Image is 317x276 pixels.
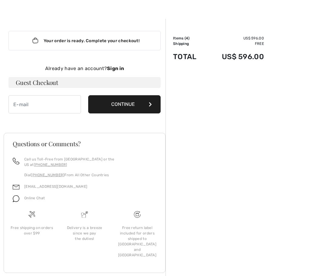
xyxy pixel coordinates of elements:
[205,41,264,46] td: Free
[24,196,45,200] span: Online Chat
[205,46,264,67] td: US$ 596.00
[8,65,161,72] div: Already have an account?
[173,41,205,46] td: Shipping
[186,36,188,40] span: 4
[8,31,161,50] div: Your order is ready. Complete your checkout!
[88,95,161,113] button: Continue
[173,35,205,41] td: Items ( )
[173,46,205,67] td: Total
[13,141,156,147] h3: Questions or Comments?
[205,35,264,41] td: US$ 596.00
[63,225,106,241] div: Delivery is a breeze since we pay the duties!
[24,172,156,178] p: Dial From All Other Countries
[28,211,35,218] img: Free shipping on orders over $99
[31,173,64,177] a: [PHONE_NUMBER]
[107,66,124,71] strong: Sign in
[13,158,19,164] img: call
[116,225,159,258] div: Free return label included for orders shipped to [GEOGRAPHIC_DATA] and [GEOGRAPHIC_DATA]
[13,184,19,190] img: email
[134,211,141,218] img: Free shipping on orders over $99
[13,195,19,202] img: chat
[34,163,67,167] a: [PHONE_NUMBER]
[10,225,53,236] div: Free shipping on orders over $99
[24,157,156,167] p: Call us Toll-Free from [GEOGRAPHIC_DATA] or the US at
[81,211,88,218] img: Delivery is a breeze since we pay the duties!
[24,184,87,189] a: [EMAIL_ADDRESS][DOMAIN_NAME]
[8,77,161,88] h3: Guest Checkout
[8,95,81,113] input: E-mail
